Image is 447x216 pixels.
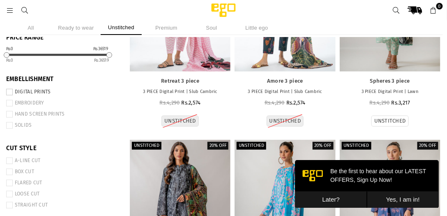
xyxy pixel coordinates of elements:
ins: 36519 [94,58,109,63]
label: STRAIGHT CUT [6,202,117,209]
label: A-LINE CUT [6,158,117,164]
a: Spheres 3 piece [344,78,436,85]
span: Rs.3,217 [392,100,410,106]
label: UNSTITCHED [164,118,196,125]
label: Unstitched [237,142,266,150]
span: CUT STYLE [6,144,117,153]
div: ₨0 [6,47,14,51]
li: All [10,21,51,35]
label: UNSTITCHED [374,118,406,125]
a: Retreat 3 piece [134,78,226,85]
p: 3 PIECE Digital Print | Slub Cambric [134,88,226,95]
li: Ready to wear [55,21,97,35]
span: Rs.4,290 [265,100,285,106]
ins: 0 [6,58,14,63]
li: Premium [146,21,187,35]
label: UNSTITCHED [270,118,301,125]
label: 20% off [207,142,228,150]
img: Ego [189,2,258,19]
label: LOOSE CUT [6,191,117,197]
span: Rs.4,290 [160,100,180,106]
label: SOLIDS [6,122,117,129]
label: 20% off [417,142,438,150]
button: Yes, I am in! [72,31,144,48]
a: Amore 3 piece [239,78,331,85]
li: Soul [191,21,232,35]
span: EMBELLISHMENT [6,75,117,84]
label: DIGITAL PRINTS [6,89,117,95]
span: Rs.2,574 [286,100,306,106]
div: ₨36519 [93,47,108,51]
label: 20% off [313,142,334,150]
a: 0 [426,3,441,18]
iframe: webpush-onsite [295,160,439,208]
p: 3 PIECE Digital Print | Slub Cambric [239,88,331,95]
label: FLARED CUT [6,180,117,186]
p: 3 PIECE Digital Print | Lawn [344,88,436,95]
a: Search [17,7,32,13]
label: BOX CUT [6,169,117,175]
li: Unstitched [101,21,142,35]
label: EMBROIDERY [6,100,117,107]
span: 0 [436,3,443,9]
span: Rs.2,574 [182,100,201,106]
label: Unstitched [132,142,161,150]
label: Unstitched [342,142,371,150]
label: HAND SCREEN PRINTS [6,111,117,118]
span: PRICE RANGE [6,34,117,42]
a: Menu [2,7,17,13]
span: Rs.4,290 [370,100,390,106]
li: Little ego [236,21,277,35]
a: Search [389,3,404,18]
